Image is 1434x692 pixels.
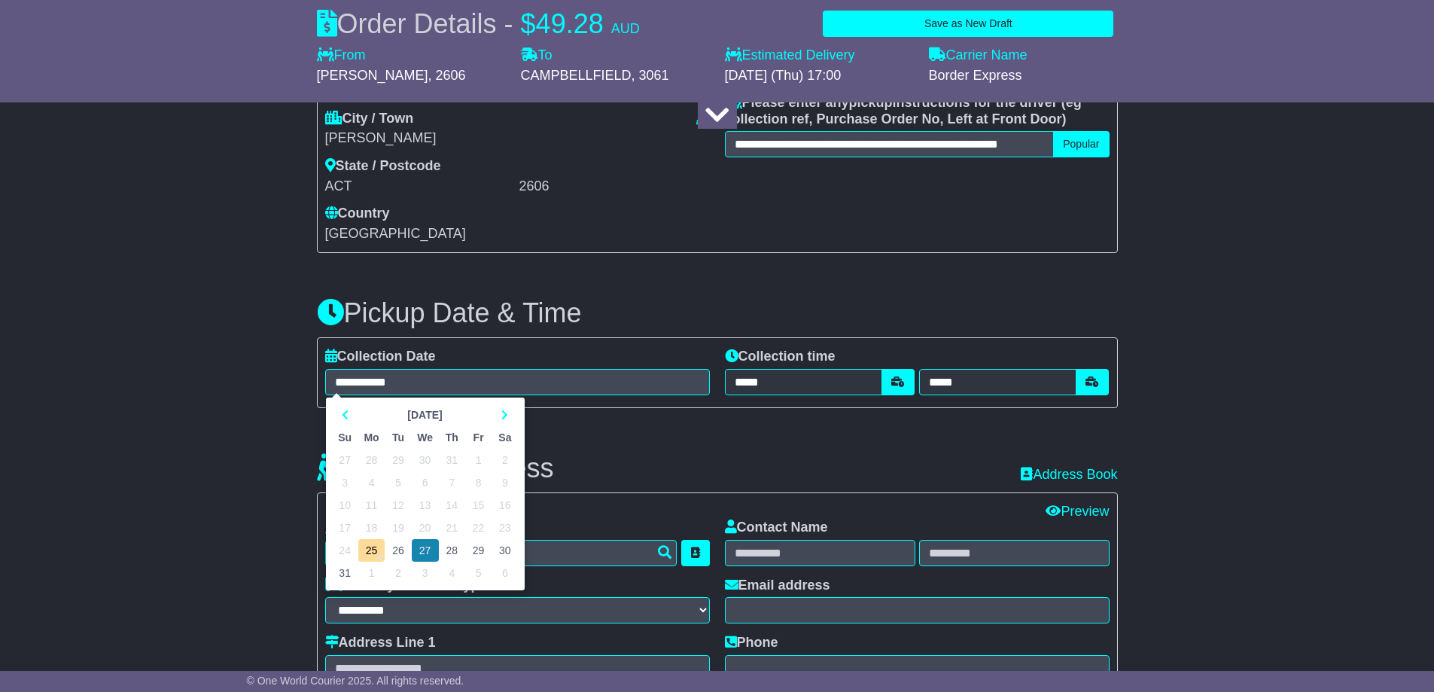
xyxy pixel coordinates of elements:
td: 31 [439,449,465,471]
label: To [521,47,553,64]
label: Phone [725,635,778,651]
td: 1 [465,449,492,471]
span: [PERSON_NAME] [317,68,428,83]
td: 2 [492,449,518,471]
label: State / Postcode [325,158,441,175]
th: Su [332,426,358,449]
td: 9 [492,471,518,494]
div: Border Express [929,68,1118,84]
span: , 3061 [632,68,669,83]
td: 21 [439,517,465,539]
td: 29 [465,539,492,562]
span: © One World Courier 2025. All rights reserved. [247,675,464,687]
td: 12 [385,494,411,517]
label: Collection Date [325,349,436,365]
label: Email address [725,578,830,594]
td: 27 [332,449,358,471]
td: 18 [358,517,385,539]
td: 31 [332,562,358,584]
label: Contact Name [725,520,828,536]
td: 22 [465,517,492,539]
td: 26 [385,539,411,562]
span: CAMPBELLFIELD [521,68,632,83]
label: City / Town [325,111,414,127]
div: ACT [325,178,516,195]
td: 16 [492,494,518,517]
td: 28 [439,539,465,562]
label: From [317,47,366,64]
td: 29 [385,449,411,471]
td: 1 [358,562,385,584]
td: 30 [412,449,439,471]
th: Mo [358,426,385,449]
a: Address Book [1021,467,1117,482]
th: Sa [492,426,518,449]
td: 28 [358,449,385,471]
div: [DATE] (Thu) 17:00 [725,68,914,84]
td: 2 [385,562,411,584]
td: 15 [465,494,492,517]
td: 8 [465,471,492,494]
td: 6 [412,471,439,494]
button: Save as New Draft [823,11,1113,37]
td: 10 [332,494,358,517]
label: Collection time [725,349,836,365]
td: 11 [358,494,385,517]
button: Popular [1053,131,1109,157]
td: 23 [492,517,518,539]
td: 4 [358,471,385,494]
h3: Delivery Address [317,453,554,483]
td: 13 [412,494,439,517]
span: [GEOGRAPHIC_DATA] [325,226,466,241]
th: Tu [385,426,411,449]
td: 6 [492,562,518,584]
td: 24 [332,539,358,562]
span: AUD [611,21,640,36]
label: Estimated Delivery [725,47,914,64]
a: Preview [1046,504,1109,519]
th: Fr [465,426,492,449]
label: Carrier Name [929,47,1028,64]
th: Select Month [358,404,492,426]
td: 3 [332,471,358,494]
label: Address Line 1 [325,635,436,651]
span: 49.28 [536,8,604,39]
th: Th [439,426,465,449]
td: 25 [358,539,385,562]
td: 19 [385,517,411,539]
td: 3 [412,562,439,584]
th: We [412,426,439,449]
td: 5 [385,471,411,494]
span: , 2606 [428,68,466,83]
div: [PERSON_NAME] [325,130,710,147]
td: 30 [492,539,518,562]
td: 17 [332,517,358,539]
div: Order Details - [317,8,640,40]
label: Country [325,206,390,222]
td: 20 [412,517,439,539]
td: 14 [439,494,465,517]
td: 4 [439,562,465,584]
div: 2606 [519,178,710,195]
span: $ [521,8,536,39]
td: 7 [439,471,465,494]
h3: Pickup Date & Time [317,298,1118,328]
td: 27 [412,539,439,562]
td: 5 [465,562,492,584]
